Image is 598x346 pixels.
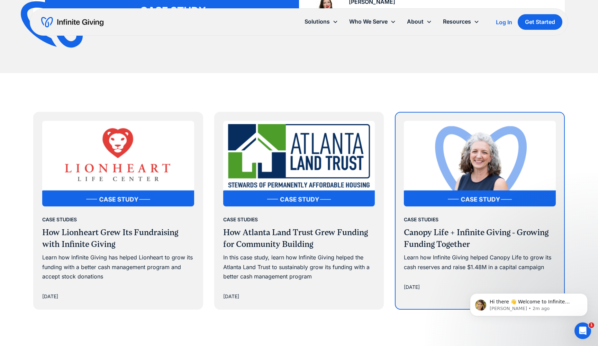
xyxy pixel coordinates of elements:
[305,17,330,26] div: Solutions
[344,14,401,29] div: Who We Serve
[460,279,598,327] iframe: Intercom notifications message
[574,322,591,339] iframe: Intercom live chat
[223,227,375,250] h3: How Atlanta Land Trust Grew Funding for Community Building
[223,253,375,281] div: In this case study, learn how Infinite Giving helped the Atlanta Land Trust to sustainably grow i...
[404,215,438,224] div: Case Studies
[42,292,58,301] div: [DATE]
[349,7,365,15] div: [DATE]
[42,215,77,224] div: Case Studies
[407,17,424,26] div: About
[443,17,471,26] div: Resources
[41,17,103,28] a: home
[401,14,437,29] div: About
[349,17,388,26] div: Who We Serve
[404,253,556,272] div: Learn how Infinite Giving helped Canopy Life to grow its cash reserves and raise $1.48M in a capi...
[518,14,562,30] a: Get Started
[215,113,383,309] a: Case StudiesHow Atlanta Land Trust Grew Funding for Community BuildingIn this case study, learn h...
[42,253,194,281] div: Learn how Infinite Giving has helped Lionheart to grow its funding with a better cash management ...
[496,19,512,25] div: Log In
[437,14,485,29] div: Resources
[589,322,594,328] span: 1
[223,292,239,301] div: [DATE]
[34,113,202,309] a: Case StudiesHow Lionheart Grew Its Fundraising with Infinite GivingLearn how Infinite Giving has ...
[42,227,194,250] h3: How Lionheart Grew Its Fundraising with Infinite Giving
[496,18,512,26] a: Log In
[396,113,564,299] a: Case StudiesCanopy Life + Infinite Giving - Growing Funding TogetherLearn how Infinite Giving hel...
[223,215,258,224] div: Case Studies
[404,283,420,291] div: [DATE]
[299,14,344,29] div: Solutions
[404,227,556,250] h3: Canopy Life + Infinite Giving - Growing Funding Together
